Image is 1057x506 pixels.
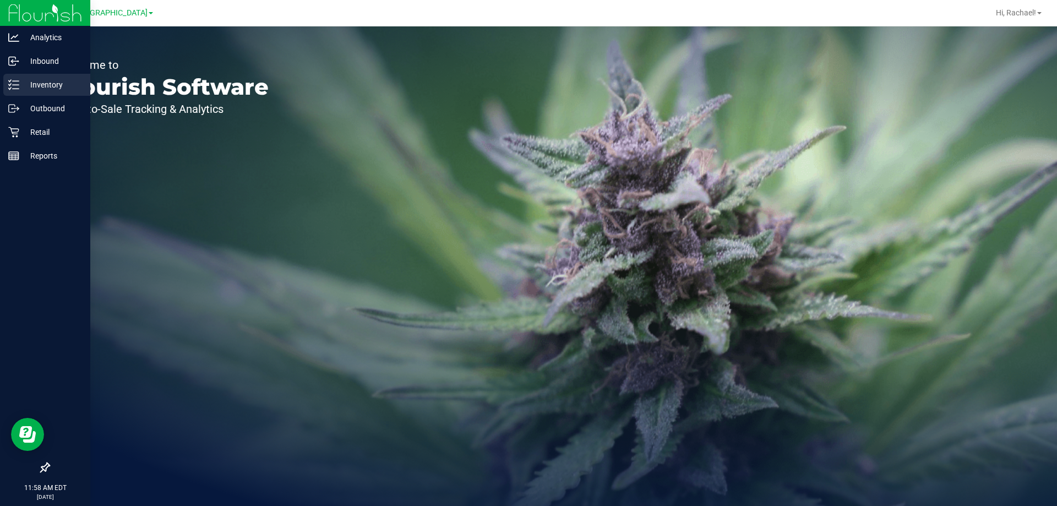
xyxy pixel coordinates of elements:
[996,8,1036,17] span: Hi, Rachael!
[19,55,85,68] p: Inbound
[8,79,19,90] inline-svg: Inventory
[11,418,44,451] iframe: Resource center
[8,32,19,43] inline-svg: Analytics
[5,493,85,501] p: [DATE]
[19,102,85,115] p: Outbound
[19,31,85,44] p: Analytics
[8,56,19,67] inline-svg: Inbound
[5,483,85,493] p: 11:58 AM EDT
[19,126,85,139] p: Retail
[8,103,19,114] inline-svg: Outbound
[59,59,269,70] p: Welcome to
[19,78,85,91] p: Inventory
[8,127,19,138] inline-svg: Retail
[59,104,269,115] p: Seed-to-Sale Tracking & Analytics
[19,149,85,162] p: Reports
[72,8,148,18] span: [GEOGRAPHIC_DATA]
[59,76,269,98] p: Flourish Software
[8,150,19,161] inline-svg: Reports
